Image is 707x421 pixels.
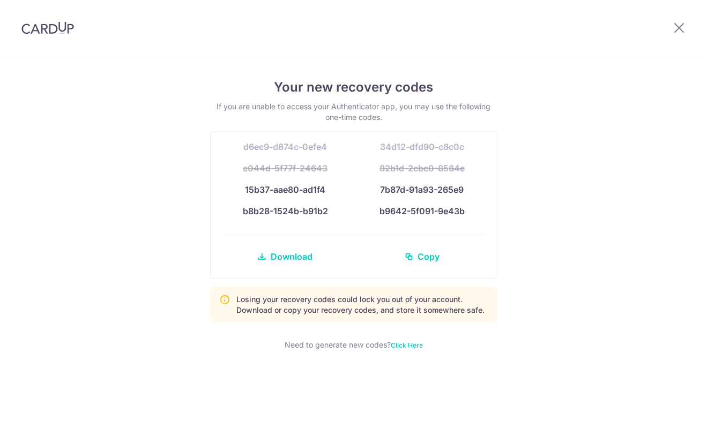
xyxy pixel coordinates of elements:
p: If you are unable to access your Authenticator app, you may use the following one-time codes. [210,101,497,123]
p: Need to generate new codes? [210,340,497,350]
a: Download [224,244,347,269]
del: 82b1d-2cbc0-8564e [379,163,465,174]
span: 7b87d-91a93-265e9 [380,184,464,195]
p: Losing your recovery codes could lock you out of your account. Download or copy your recovery cod... [236,294,488,315]
span: Copy [418,250,440,263]
img: CardUp [21,21,74,34]
span: b8b28-1524b-b91b2 [243,206,328,216]
a: Copy [360,244,484,269]
del: e044d-5f77f-24643 [243,163,328,174]
span: translation missing: en.link.click_here [391,341,423,349]
del: d6ec9-d874c-0efe4 [243,141,327,152]
del: 34d12-dfd90-c8c0c [380,141,464,152]
span: 15b37-aae80-ad1f4 [245,184,325,195]
span: b9642-5f091-9e43b [379,206,465,216]
h4: Your new recovery codes [210,78,497,97]
a: Click Here [391,341,423,349]
span: Download [271,250,312,263]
